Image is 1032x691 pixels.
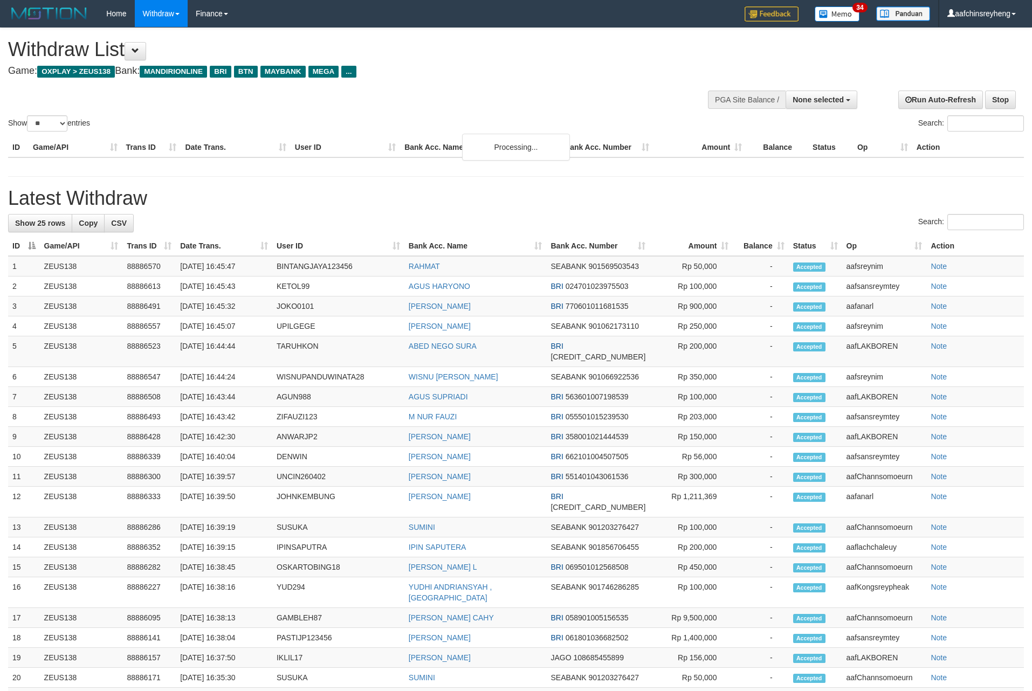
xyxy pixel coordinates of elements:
th: Amount [653,137,747,157]
td: Rp 150,000 [650,427,733,447]
span: Copy 563601007198539 to clipboard [566,392,629,401]
a: Note [931,613,947,622]
span: Copy 901062173110 to clipboard [589,322,639,330]
td: Rp 9,500,000 [650,608,733,628]
a: RAHMAT [409,262,440,271]
td: KETOL99 [272,277,404,296]
span: BTN [234,66,258,78]
td: 88886491 [122,296,176,316]
td: 88886613 [122,277,176,296]
a: Note [931,523,947,531]
th: Balance [746,137,808,157]
td: 88886339 [122,447,176,467]
th: Game/API: activate to sort column ascending [40,236,123,256]
td: 88886141 [122,628,176,648]
a: Note [931,302,947,310]
span: Copy 058901005156535 to clipboard [566,613,629,622]
td: [DATE] 16:39:57 [176,467,272,487]
th: Status [808,137,853,157]
a: Note [931,322,947,330]
td: TARUHKON [272,336,404,367]
td: ANWARJP2 [272,427,404,447]
span: Copy 901746286285 to clipboard [589,583,639,591]
td: Rp 50,000 [650,256,733,277]
td: 88886286 [122,517,176,537]
span: Accepted [793,563,825,572]
td: - [733,557,788,577]
td: SUSUKA [272,517,404,537]
td: [DATE] 16:43:44 [176,387,272,407]
span: Accepted [793,433,825,442]
td: 88886333 [122,487,176,517]
span: BRI [551,342,563,350]
td: ZEUS138 [40,577,123,608]
span: None selected [793,95,844,104]
td: - [733,367,788,387]
td: [DATE] 16:44:44 [176,336,272,367]
td: 88886428 [122,427,176,447]
a: [PERSON_NAME] [409,302,471,310]
a: [PERSON_NAME] [409,492,471,501]
td: [DATE] 16:44:24 [176,367,272,387]
td: ZEUS138 [40,537,123,557]
td: 14 [8,537,40,557]
td: 8 [8,407,40,427]
a: Note [931,492,947,501]
td: aafsreynim [842,256,927,277]
th: Trans ID: activate to sort column ascending [122,236,176,256]
span: 34 [852,3,867,12]
td: DENWIN [272,447,404,467]
td: UPILGEGE [272,316,404,336]
td: - [733,256,788,277]
span: Accepted [793,473,825,482]
td: 3 [8,296,40,316]
td: UNCIN260402 [272,467,404,487]
input: Search: [947,115,1024,132]
td: ZEUS138 [40,628,123,648]
td: [DATE] 16:37:50 [176,648,272,668]
td: ZEUS138 [40,427,123,447]
td: 6 [8,367,40,387]
td: YUD294 [272,577,404,608]
span: Accepted [793,322,825,331]
td: BINTANGJAYA123456 [272,256,404,277]
td: - [733,517,788,537]
a: [PERSON_NAME] L [409,563,477,571]
span: Accepted [793,493,825,502]
label: Search: [918,115,1024,132]
a: Note [931,282,947,291]
img: panduan.png [876,6,930,21]
td: Rp 1,211,369 [650,487,733,517]
td: aafanarl [842,296,927,316]
td: [DATE] 16:38:13 [176,608,272,628]
td: Rp 56,000 [650,447,733,467]
label: Search: [918,214,1024,230]
a: Note [931,342,947,350]
td: [DATE] 16:39:19 [176,517,272,537]
a: Note [931,583,947,591]
td: Rp 300,000 [650,467,733,487]
a: Run Auto-Refresh [898,91,983,109]
span: Copy 135001001190533 to clipboard [551,503,645,512]
td: IKLIL17 [272,648,404,668]
td: - [733,277,788,296]
span: BRI [551,613,563,622]
td: [DATE] 16:38:16 [176,577,272,608]
td: aafsansreymtey [842,277,927,296]
a: SUMINI [409,523,435,531]
td: 9 [8,427,40,447]
th: Trans ID [122,137,181,157]
td: ZEUS138 [40,608,123,628]
td: OSKARTOBING18 [272,557,404,577]
td: 88886282 [122,557,176,577]
a: [PERSON_NAME] [409,322,471,330]
th: Amount: activate to sort column ascending [650,236,733,256]
span: BRI [551,563,563,571]
span: Accepted [793,373,825,382]
td: 7 [8,387,40,407]
td: Rp 350,000 [650,367,733,387]
td: 17 [8,608,40,628]
th: Op [853,137,912,157]
span: BRI [551,302,563,310]
td: 12 [8,487,40,517]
